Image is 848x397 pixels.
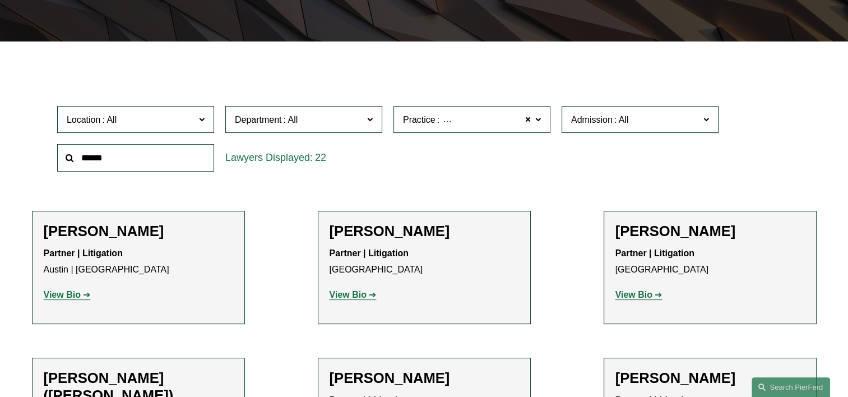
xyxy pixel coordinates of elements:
span: Intellectual Property Litigation [441,113,559,127]
p: Austin | [GEOGRAPHIC_DATA] [44,246,233,278]
strong: Partner | Litigation [615,248,694,258]
h2: [PERSON_NAME] [44,223,233,240]
span: Department [235,115,282,124]
p: [GEOGRAPHIC_DATA] [615,246,805,278]
a: View Bio [330,290,377,299]
a: View Bio [615,290,662,299]
p: [GEOGRAPHIC_DATA] [330,246,519,278]
a: View Bio [44,290,91,299]
h2: [PERSON_NAME] [615,223,805,240]
strong: Partner | Litigation [330,248,409,258]
span: Location [67,115,101,124]
h2: [PERSON_NAME] [330,223,519,240]
h2: [PERSON_NAME] [330,370,519,387]
strong: View Bio [330,290,367,299]
a: Search this site [752,377,830,397]
span: Admission [571,115,613,124]
strong: Partner | Litigation [44,248,123,258]
h2: [PERSON_NAME] [615,370,805,387]
span: Practice [403,115,435,124]
strong: View Bio [615,290,652,299]
strong: View Bio [44,290,81,299]
span: 22 [315,152,326,163]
